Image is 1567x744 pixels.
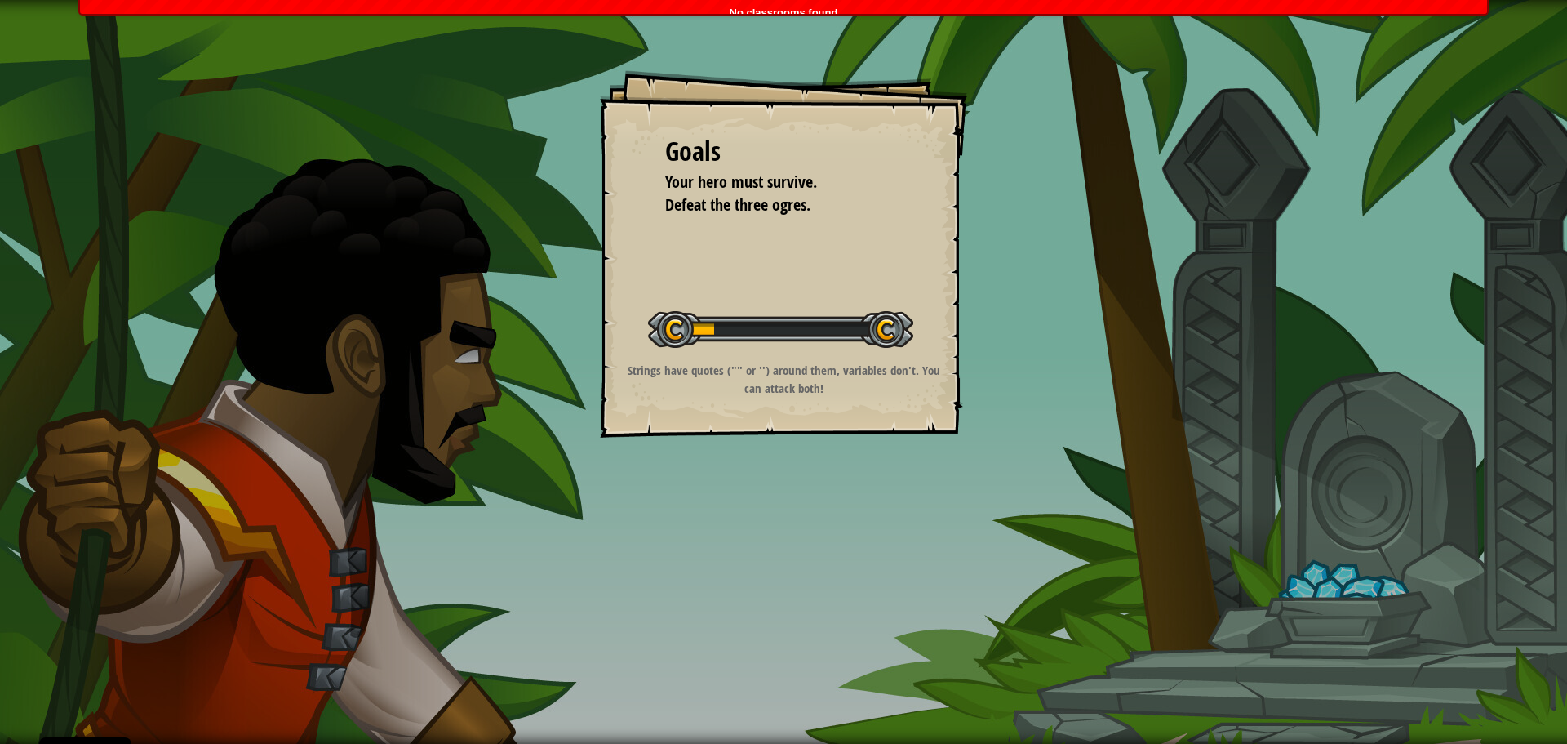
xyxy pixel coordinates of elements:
[645,194,898,217] li: Defeat the three ogres.
[645,171,898,194] li: Your hero must survive.
[665,133,902,171] div: Goals
[620,362,948,397] p: Strings have quotes ("" or '') around them, variables don't. You can attack both!
[730,7,838,19] span: No classrooms found
[665,171,817,193] span: Your hero must survive.
[665,194,810,216] span: Defeat the three ogres.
